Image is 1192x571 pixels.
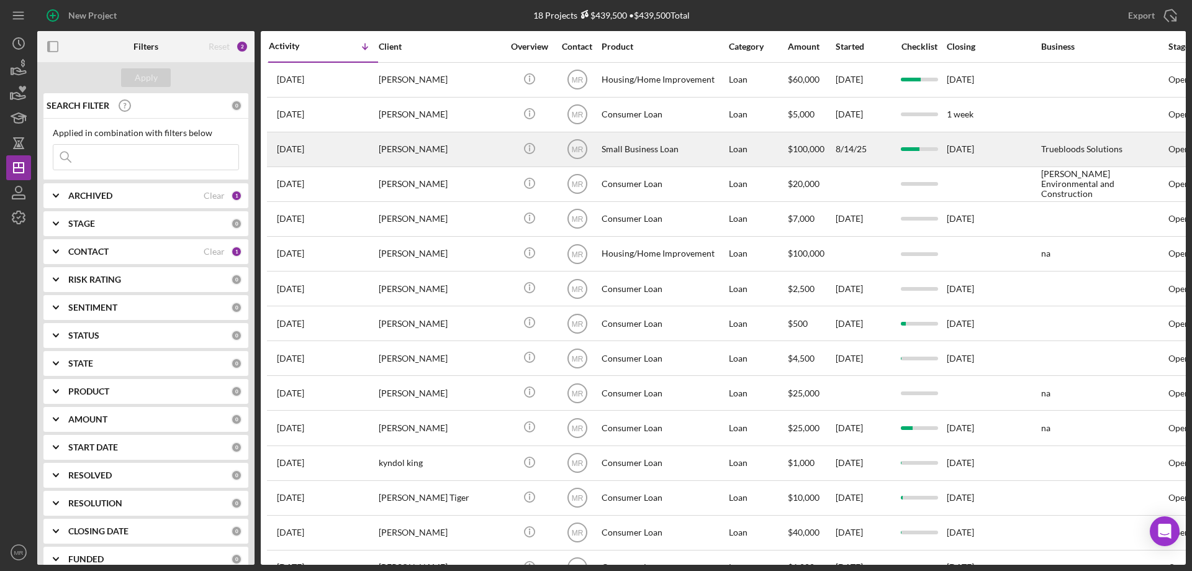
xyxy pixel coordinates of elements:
div: [DATE] [836,98,892,131]
div: Consumer Loan [602,307,726,340]
text: MR [571,111,583,119]
span: $40,000 [788,527,819,537]
text: MR [571,354,583,363]
div: Applied in combination with filters below [53,128,239,138]
div: Loan [729,516,787,549]
div: Consumer Loan [602,203,726,235]
div: Loan [729,133,787,166]
div: Amount [788,42,834,52]
div: kyndol king [379,447,503,480]
div: Housing/Home Improvement [602,237,726,270]
div: [DATE] [836,272,892,305]
div: 0 [231,470,242,481]
time: 2025-08-22 17:30 [277,493,304,503]
div: 0 [231,330,242,341]
time: 2025-09-19 13:26 [277,214,304,224]
div: [PERSON_NAME] [379,411,503,444]
div: Activity [269,41,323,51]
time: 2025-09-10 21:04 [277,319,304,329]
div: Reset [209,42,230,52]
time: [DATE] [947,423,974,433]
time: 2025-09-12 00:25 [277,284,304,294]
div: Checklist [893,42,946,52]
b: RISK RATING [68,275,121,285]
div: $439,500 [577,10,627,21]
span: $100,000 [788,248,824,258]
text: MR [571,494,583,503]
div: Loan [729,237,787,270]
div: Consumer Loan [602,168,726,201]
button: New Project [37,3,129,28]
div: Housing/Home Improvement [602,63,726,96]
div: Product [602,42,726,52]
div: [PERSON_NAME] [379,342,503,375]
text: MR [571,215,583,224]
time: [DATE] [947,527,974,537]
time: 2025-08-21 23:45 [277,528,304,537]
div: Loan [729,63,787,96]
div: Contact [554,42,600,52]
text: MR [571,285,583,293]
div: Consumer Loan [602,377,726,409]
time: 2025-09-05 15:05 [277,388,304,398]
time: [DATE] [947,492,974,503]
span: $500 [788,318,808,329]
div: Consumer Loan [602,272,726,305]
text: MR [571,389,583,398]
div: Loan [729,377,787,409]
div: [PERSON_NAME] Environmental and Construction [1041,168,1165,201]
span: $2,500 [788,283,815,294]
div: 0 [231,414,242,425]
div: Consumer Loan [602,342,726,375]
div: Small Business Loan [602,133,726,166]
b: STATE [68,359,93,368]
button: MR [6,540,31,565]
div: [PERSON_NAME] [379,203,503,235]
time: 2025-08-29 15:23 [277,458,304,468]
text: MR [571,180,583,189]
text: MR [571,145,583,154]
div: Overview [506,42,553,52]
span: $10,000 [788,492,819,503]
div: 0 [231,218,242,229]
b: CLOSING DATE [68,526,129,536]
div: Loan [729,307,787,340]
div: Clear [204,247,225,257]
div: Loan [729,411,787,444]
div: [PERSON_NAME] Tiger [379,482,503,514]
time: 2025-09-09 13:25 [277,354,304,363]
b: STATUS [68,331,99,340]
div: Started [836,42,892,52]
div: [DATE] [836,307,892,340]
b: AMOUNT [68,414,107,424]
div: [PERSON_NAME] [379,98,503,131]
div: [PERSON_NAME] [379,133,503,166]
text: MR [571,529,583,537]
b: START DATE [68,442,118,452]
div: 0 [231,358,242,369]
div: Open Intercom Messenger [1150,516,1180,546]
b: RESOLUTION [68,498,122,508]
text: MR [14,549,24,556]
div: [DATE] [836,447,892,480]
text: MR [571,76,583,85]
time: 2025-09-29 22:31 [277,75,304,85]
span: $1,000 [788,457,815,468]
div: [DATE] [836,63,892,96]
div: [PERSON_NAME] [379,237,503,270]
div: [DATE] [836,411,892,444]
text: MR [571,319,583,328]
span: $100,000 [788,144,824,154]
div: 0 [231,554,242,565]
div: [DATE] [836,342,892,375]
b: SENTIMENT [68,303,117,313]
b: RESOLVED [68,470,112,480]
div: [PERSON_NAME] [379,307,503,340]
b: STAGE [68,219,95,229]
time: [DATE] [947,283,974,294]
div: [DATE] [836,516,892,549]
div: Consumer Loan [602,516,726,549]
div: Loan [729,272,787,305]
div: 1 [231,190,242,201]
div: [PERSON_NAME] [379,516,503,549]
